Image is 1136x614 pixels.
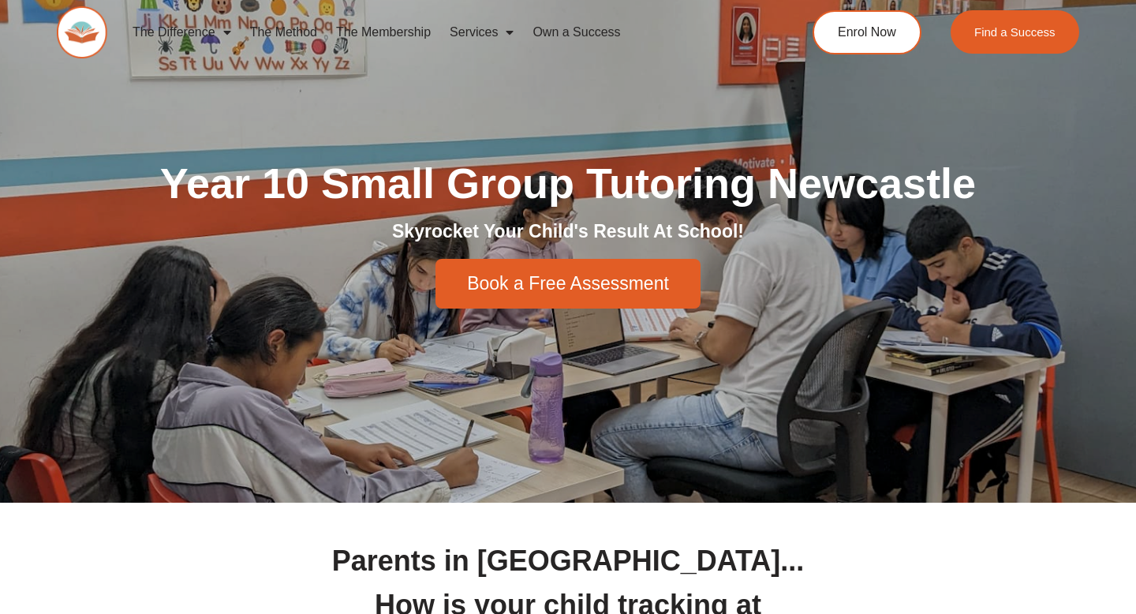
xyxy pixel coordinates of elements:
a: Find a Success [951,10,1079,54]
a: Services [440,14,523,51]
h2: Skyrocket Your Child's Result At School! [126,220,1010,244]
a: Book a Free Assessment [435,259,701,309]
a: The Membership [327,14,440,51]
span: Find a Success [974,26,1056,38]
h1: Year 10 Small Group Tutoring Newcastle [126,162,1010,204]
span: Enrol Now [838,26,896,39]
h1: Parents in [GEOGRAPHIC_DATA]... [325,547,811,575]
a: Own a Success [523,14,630,51]
a: The Difference [123,14,241,51]
a: Enrol Now [813,10,921,54]
a: The Method [241,14,327,51]
nav: Menu [123,14,754,51]
span: Book a Free Assessment [467,275,669,293]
